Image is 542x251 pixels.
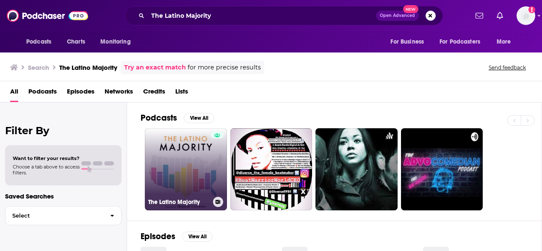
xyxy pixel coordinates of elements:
span: Select [6,213,103,218]
p: Saved Searches [5,192,122,200]
a: All [10,85,18,102]
span: Choose a tab above to access filters. [13,164,80,176]
button: open menu [94,34,141,50]
span: for more precise results [188,63,261,72]
span: For Business [390,36,424,48]
a: Try an exact match [124,63,186,72]
a: Credits [143,85,165,102]
h3: The Latino Majority [59,63,117,72]
span: More [497,36,511,48]
span: For Podcasters [440,36,480,48]
button: View All [184,113,214,123]
a: Lists [175,85,188,102]
img: Podchaser - Follow, Share and Rate Podcasts [7,8,88,24]
svg: Add a profile image [528,6,535,13]
button: open menu [384,34,434,50]
button: Show profile menu [517,6,535,25]
span: Podcasts [26,36,51,48]
h2: Episodes [141,231,175,242]
a: Episodes [67,85,94,102]
div: Search podcasts, credits, & more... [124,6,443,25]
h2: Filter By [5,124,122,137]
span: Monitoring [100,36,130,48]
h3: Search [28,63,49,72]
button: open menu [491,34,522,50]
span: Want to filter your results? [13,155,80,161]
a: Networks [105,85,133,102]
a: EpisodesView All [141,231,213,242]
a: Podcasts [28,85,57,102]
input: Search podcasts, credits, & more... [148,9,376,22]
button: View All [182,232,213,242]
span: Open Advanced [380,14,415,18]
a: Show notifications dropdown [472,8,487,23]
button: Open AdvancedNew [376,11,419,21]
img: User Profile [517,6,535,25]
button: open menu [434,34,492,50]
a: PodcastsView All [141,113,214,123]
button: open menu [20,34,62,50]
a: Show notifications dropdown [493,8,506,23]
button: Send feedback [486,64,528,71]
span: New [403,5,418,13]
span: Charts [67,36,85,48]
h3: The Latino Majority [148,199,210,206]
span: Logged in as mresewehr [517,6,535,25]
a: Charts [61,34,90,50]
h2: Podcasts [141,113,177,123]
a: The Latino Majority [145,128,227,210]
button: Select [5,206,122,225]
